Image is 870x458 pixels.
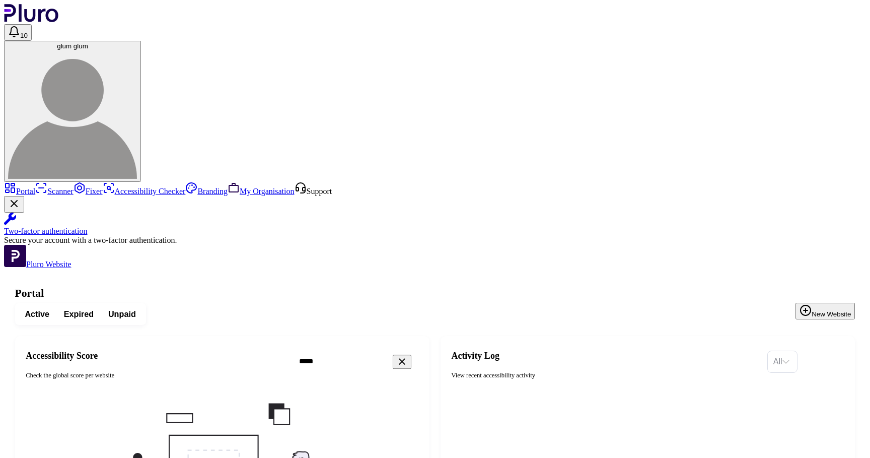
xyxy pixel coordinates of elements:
[108,309,136,320] span: Unpaid
[18,306,56,322] button: Active
[292,352,448,371] input: Search
[4,227,866,236] div: Two-factor authentication
[393,355,412,369] button: Clear search field
[228,187,295,195] a: My Organisation
[767,351,797,373] div: Set sorting
[4,24,32,41] button: Open notifications, you have 10 new notifications
[101,306,143,322] button: Unpaid
[35,187,74,195] a: Scanner
[4,196,24,213] button: Close Two-factor authentication notification
[295,187,332,195] a: Open Support screen
[26,371,284,380] div: Check the global score per website
[103,187,186,195] a: Accessibility Checker
[795,303,855,319] button: New Website
[25,309,49,320] span: Active
[4,260,71,269] a: Open Pluro Website
[20,32,28,39] span: 10
[4,213,866,236] a: Two-factor authentication
[4,41,141,182] button: glum glumglum glum
[64,309,94,320] span: Expired
[4,236,866,245] div: Secure your account with a two-factor authentication.
[57,42,88,50] span: glum glum
[451,371,760,380] div: View recent accessibility activity
[4,187,35,195] a: Portal
[56,306,101,322] button: Expired
[74,187,103,195] a: Fixer
[185,187,228,195] a: Branding
[8,50,137,179] img: glum glum
[4,182,866,269] aside: Sidebar menu
[4,15,59,24] a: Logo
[26,351,284,362] h2: Accessibility Score
[451,351,760,362] h2: Activity Log
[15,287,855,300] h1: Portal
